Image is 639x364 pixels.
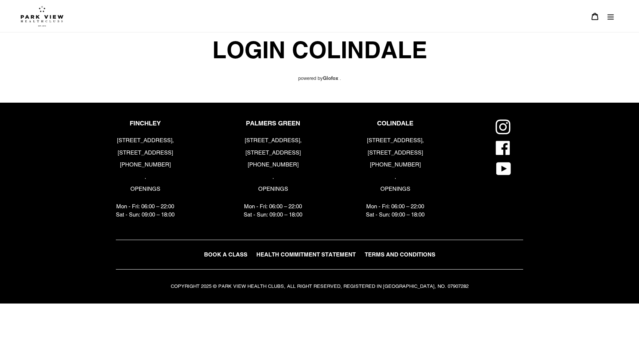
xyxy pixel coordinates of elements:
a: Glofox [323,75,338,81]
p: Mon - Fri: 06:00 – 22:00 Sat - Sun: 09:00 – 18:00 [244,202,302,219]
p: OPENINGS [366,185,425,193]
img: Park view health clubs is a gym near you. [21,6,64,27]
p: . [366,173,425,181]
p: [STREET_ADDRESS], [366,136,425,145]
p: [PHONE_NUMBER] [244,161,302,169]
p: [PHONE_NUMBER] [116,161,175,169]
small: COPYRIGHT 2025 © PARK VIEW HEALTH CLUBS, ALL RIGHT RESERVED, REGISTERED IN [GEOGRAPHIC_DATA], NO.... [171,283,469,289]
p: [STREET_ADDRESS] [116,149,175,157]
span: LOGIN COLINDALE [210,32,429,68]
b: Glofox [323,75,338,81]
p: COLINDALE [366,119,425,127]
span: BOOK A CLASS [204,251,247,258]
p: OPENINGS [116,185,175,193]
p: OPENINGS [244,185,302,193]
p: FINCHLEY [116,119,175,127]
p: [STREET_ADDRESS], [244,136,302,145]
a: BOOK A CLASS [200,249,251,260]
span: HEALTH COMMITMENT STATEMENT [256,251,356,258]
p: . [116,173,175,181]
p: [STREET_ADDRESS], [116,136,175,145]
p: Mon - Fri: 06:00 – 22:00 Sat - Sun: 09:00 – 18:00 [116,202,175,219]
div: powered by . [116,68,523,82]
button: Menu [603,8,618,24]
a: HEALTH COMMITMENT STATEMENT [253,249,359,260]
p: [STREET_ADDRESS] [244,149,302,157]
a: TERMS AND CONDITIONS [361,249,439,260]
p: [PHONE_NUMBER] [366,161,425,169]
span: TERMS AND CONDITIONS [365,251,435,258]
p: Mon - Fri: 06:00 – 22:00 Sat - Sun: 09:00 – 18:00 [366,202,425,219]
p: . [244,173,302,181]
p: [STREET_ADDRESS] [366,149,425,157]
p: PALMERS GREEN [244,119,302,127]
